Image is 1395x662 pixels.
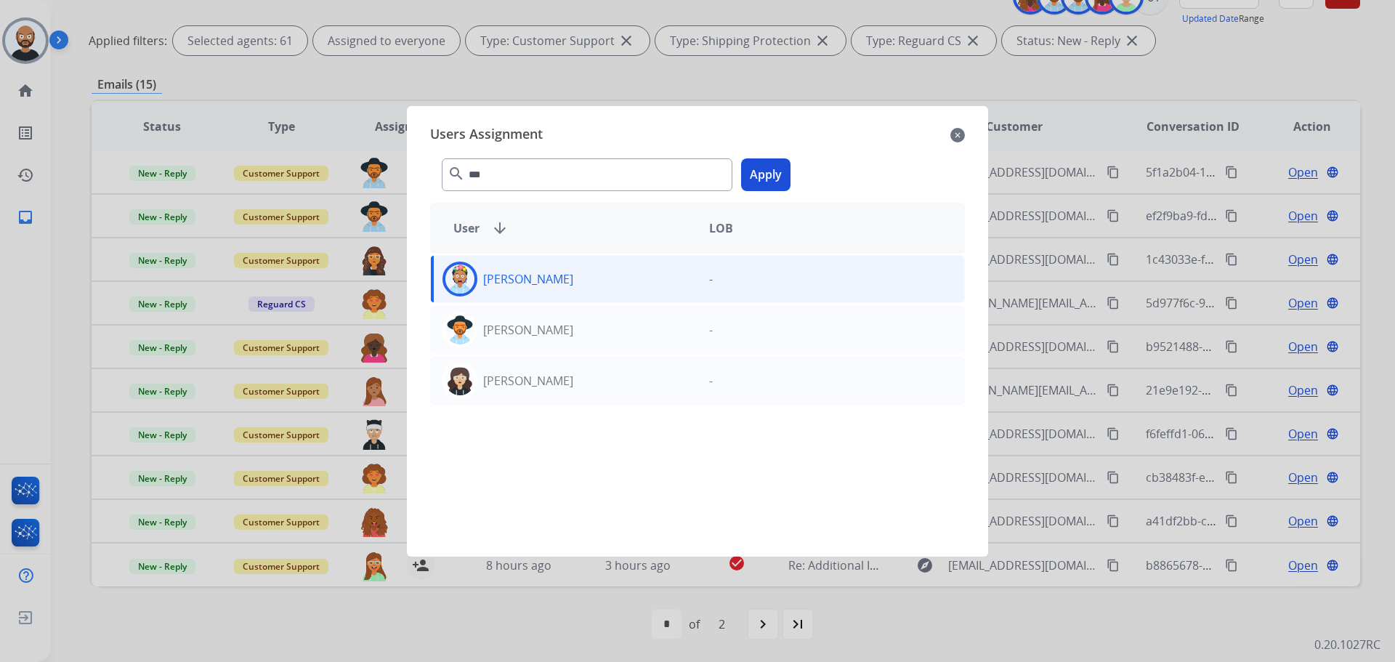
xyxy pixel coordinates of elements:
[483,321,573,339] p: [PERSON_NAME]
[709,219,733,237] span: LOB
[709,372,713,389] p: -
[491,219,509,237] mat-icon: arrow_downward
[442,219,697,237] div: User
[709,321,713,339] p: -
[483,270,573,288] p: [PERSON_NAME]
[483,372,573,389] p: [PERSON_NAME]
[950,126,965,144] mat-icon: close
[448,165,465,182] mat-icon: search
[741,158,790,191] button: Apply
[709,270,713,288] p: -
[430,124,543,147] span: Users Assignment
